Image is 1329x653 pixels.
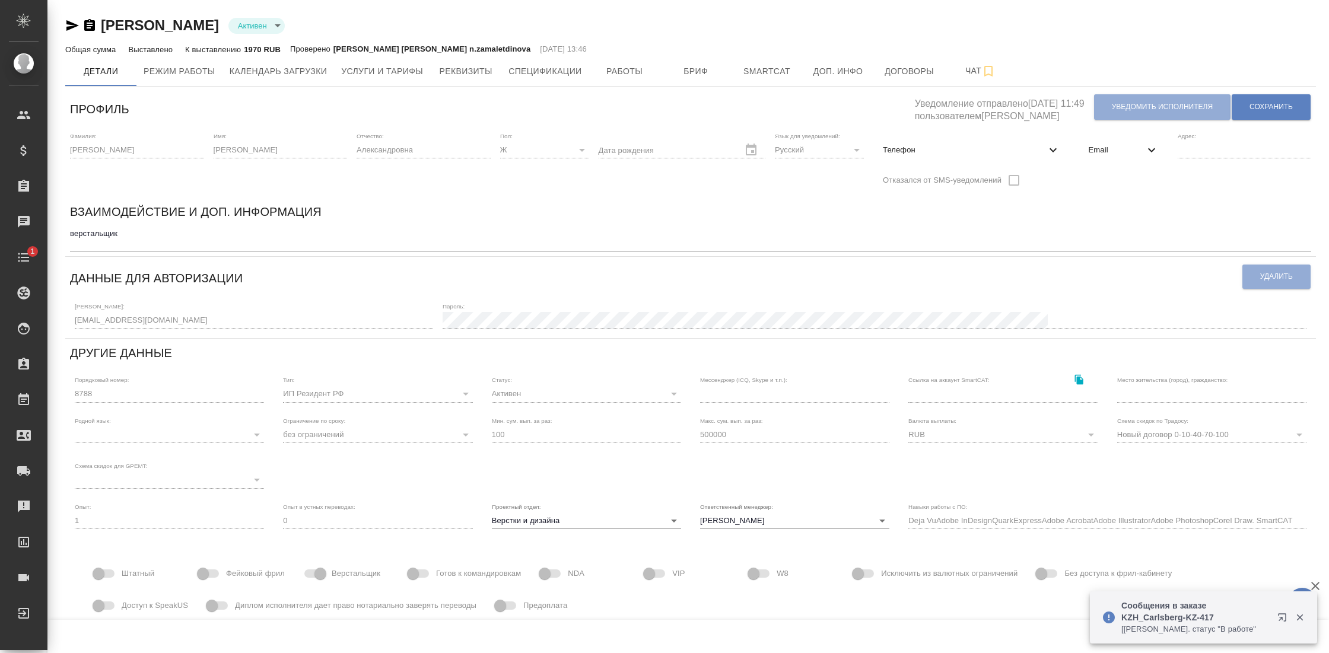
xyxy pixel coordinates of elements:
p: 1970 RUB [244,45,281,54]
label: Порядковый номер: [75,377,129,383]
p: Общая сумма [65,45,119,54]
div: Активен [228,18,285,34]
h6: Взаимодействие и доп. информация [70,202,322,221]
span: Предоплата [523,600,567,611]
span: Режим работы [144,64,215,79]
label: Опыт в устных переводах: [283,504,355,509]
button: Скопировать ссылку [1067,367,1092,391]
span: VIP [672,568,685,579]
h5: Уведомление отправлено [DATE] 11:49 пользователем [PERSON_NAME] [915,91,1093,123]
label: Опыт: [75,504,91,509]
p: Сообщения в заказе KZH_Carlsberg-KZ-417 [1121,600,1270,623]
label: Схема скидок по Традосу: [1117,418,1188,423]
label: Схема скидок для GPEMT: [75,463,148,469]
label: Пароль: [443,303,465,309]
button: Open [666,512,682,529]
span: Диплом исполнителя дает право нотариально заверять переводы [235,600,476,611]
span: Верстальщик [332,568,380,579]
button: 🙏 [1287,588,1317,617]
span: Работы [596,64,653,79]
span: Без доступа к фрил-кабинету [1064,568,1172,579]
span: Детали [72,64,129,79]
button: Open [874,512,891,529]
p: Проверено [290,43,333,55]
label: Мин. сум. вып. за раз: [492,418,552,423]
span: Календарь загрузки [230,64,328,79]
span: NDA [568,568,584,579]
span: Доп. инфо [810,64,867,79]
p: Выставлено [128,45,176,54]
label: Ссылка на аккаунт SmartCAT: [908,377,990,383]
label: Навыки работы с ПО: [908,504,968,509]
div: Телефон [873,137,1069,163]
span: Доступ к SpeakUS [122,600,188,611]
a: 1 [3,243,44,272]
span: Отказался от SMS-уведомлений [883,174,1001,186]
p: [DATE] 13:46 [540,43,587,55]
button: Сохранить [1232,94,1311,120]
button: Открыть в новой вкладке [1270,606,1299,634]
label: Фамилия: [70,133,97,139]
label: Тип: [283,377,294,383]
h6: Данные для авторизации [70,269,243,288]
span: 1 [23,246,42,257]
label: Мессенджер (ICQ, Skype и т.п.): [700,377,787,383]
span: Фейковый фрил [226,568,285,579]
textarea: верстальщик [70,229,1311,247]
p: [PERSON_NAME] [PERSON_NAME] n.zamaletdinova [333,43,530,55]
span: Email [1089,144,1144,156]
p: К выставлению [185,45,244,54]
span: Сохранить [1249,102,1293,112]
div: Новый договор 0-10-40-70-100 [1117,426,1306,443]
span: Исключить из валютных ограничений [881,568,1018,579]
div: Активен [492,386,681,402]
span: W8 [777,568,789,579]
h6: Профиль [70,100,129,119]
button: Активен [234,21,271,31]
label: Язык для уведомлений: [775,133,840,139]
span: Готов к командировкам [436,568,521,579]
label: Валюта выплаты: [908,418,956,423]
svg: Подписаться [981,64,996,78]
button: Закрыть [1287,612,1312,623]
div: RUB [908,426,1098,443]
span: Чат [952,63,1009,78]
div: без ограничений [283,426,472,443]
label: Родной язык: [75,418,111,423]
div: Email [1079,137,1168,163]
h6: Другие данные [70,343,172,362]
span: Договоры [881,64,938,79]
label: Проектный отдел: [492,504,541,509]
span: Телефон [883,144,1045,156]
label: Макс. сум. вып. за раз: [700,418,763,423]
label: Место жительства (город), гражданство: [1117,377,1228,383]
div: Русский [775,142,864,158]
a: [PERSON_NAME] [101,17,219,33]
button: Скопировать ссылку [82,18,97,33]
span: Реквизиты [437,64,494,79]
label: Имя: [214,133,227,139]
label: Отчество: [357,133,384,139]
div: ИП Резидент РФ [283,386,472,402]
label: [PERSON_NAME]: [75,303,125,309]
span: Услуги и тарифы [341,64,423,79]
span: Smartcat [739,64,796,79]
span: Бриф [667,64,724,79]
p: [[PERSON_NAME]. статус "В работе" [1121,623,1270,635]
label: Статус: [492,377,512,383]
label: Адрес: [1178,133,1196,139]
button: Скопировать ссылку для ЯМессенджера [65,18,80,33]
div: Ж [500,142,589,158]
label: Пол: [500,133,513,139]
span: Штатный [122,568,154,579]
label: Ответственный менеджер: [700,504,773,509]
span: Спецификации [508,64,581,79]
label: Ограничение по сроку: [283,418,345,423]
